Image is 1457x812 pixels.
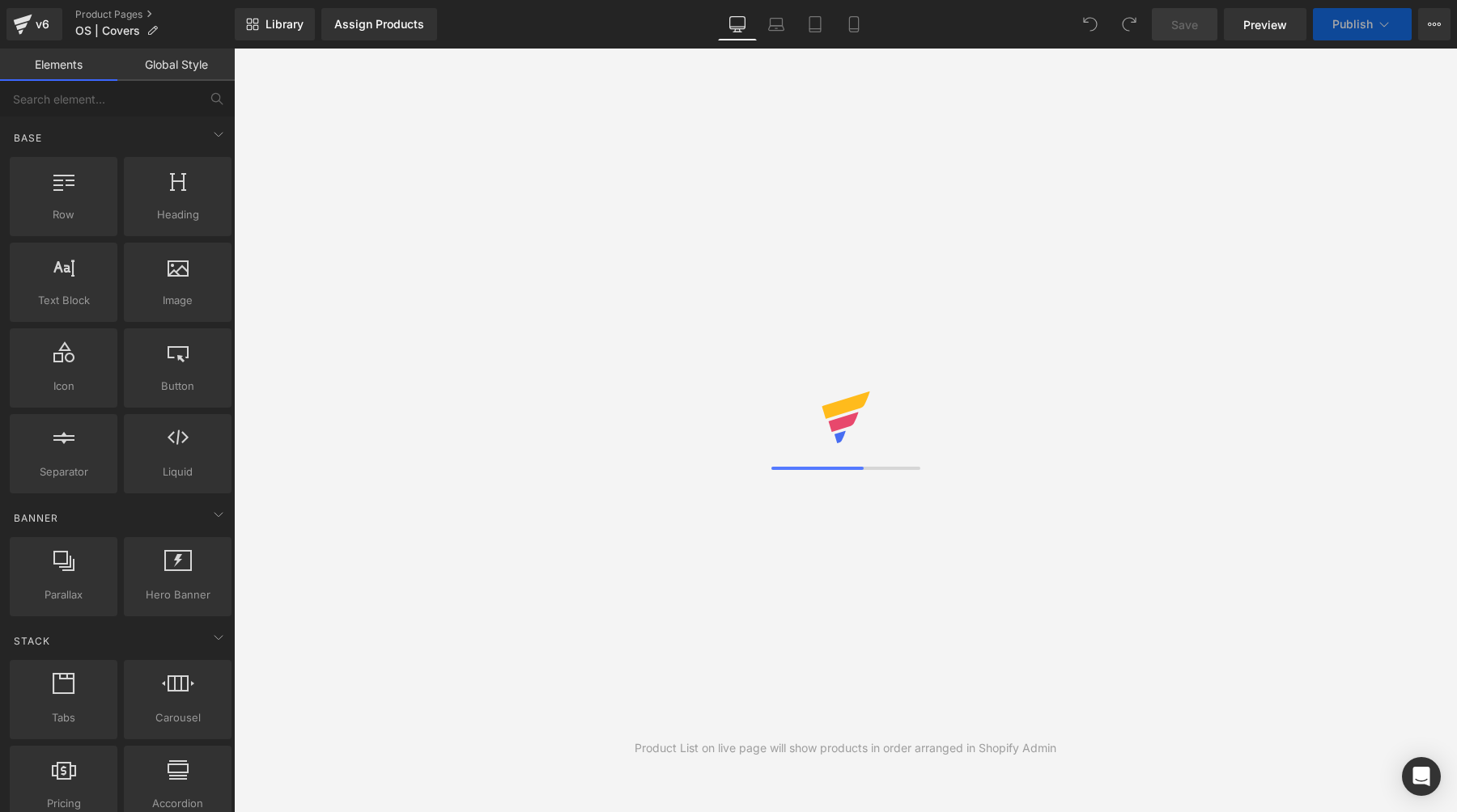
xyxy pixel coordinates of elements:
span: Image [129,292,227,309]
span: Banner [12,510,60,526]
span: OS | Covers [75,24,140,37]
div: Open Intercom Messenger [1402,757,1441,796]
span: Text Block [15,292,113,309]
a: Product Pages [75,8,235,21]
span: Liquid [129,463,227,480]
span: Icon [15,378,113,395]
span: Row [15,206,113,223]
span: Tabs [15,709,113,726]
button: Publish [1313,8,1412,40]
span: Carousel [129,709,227,726]
span: Parallax [15,586,113,603]
a: v6 [6,8,62,40]
button: Undo [1074,8,1107,40]
span: Base [12,130,44,146]
a: Tablet [796,8,835,40]
button: More [1418,8,1451,40]
span: Pricing [15,795,113,812]
a: Global Style [117,49,235,81]
div: v6 [32,14,53,35]
span: Accordion [129,795,227,812]
span: Button [129,378,227,395]
span: Library [265,17,304,32]
a: Laptop [757,8,796,40]
a: New Library [235,8,315,40]
a: Preview [1224,8,1306,40]
div: Product List on live page will show products in order arranged in Shopify Admin [635,739,1056,757]
a: Desktop [718,8,757,40]
span: Preview [1243,16,1287,33]
span: Publish [1332,18,1373,31]
a: Mobile [835,8,873,40]
span: Heading [129,206,227,223]
div: Assign Products [334,18,424,31]
span: Hero Banner [129,586,227,603]
button: Redo [1113,8,1145,40]
span: Separator [15,463,113,480]
span: Save [1171,16,1198,33]
span: Stack [12,633,52,649]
